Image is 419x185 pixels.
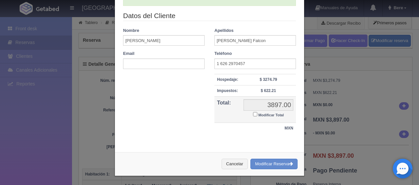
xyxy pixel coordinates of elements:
[260,77,277,82] strong: $ 3274.79
[250,159,298,170] button: Modificar Reserva
[284,126,293,130] strong: MXN
[214,97,241,123] th: Total:
[222,159,248,170] button: Cancelar
[258,113,284,117] small: Modificar Total
[123,11,296,21] legend: Datos del Cliente
[214,51,232,57] label: Teléfono
[123,51,135,57] label: Email
[261,88,276,93] strong: $ 622.21
[214,28,234,34] label: Apellidos
[123,28,139,34] label: Nombre
[214,74,241,85] th: Hospedaje:
[253,112,257,116] input: Modificar Total
[214,85,241,96] th: Impuestos:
